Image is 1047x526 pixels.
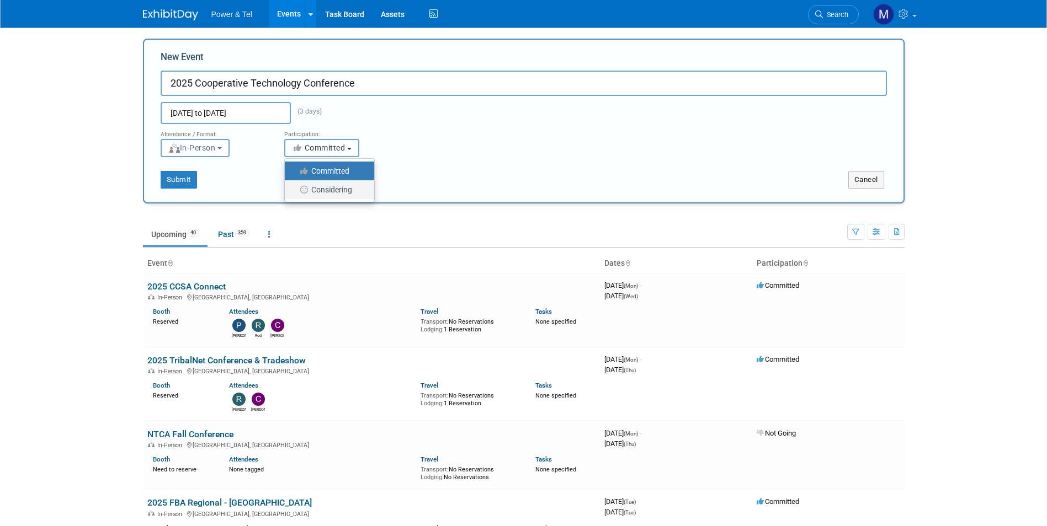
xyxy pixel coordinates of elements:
span: In-Person [157,368,185,375]
span: Lodging: [421,326,444,333]
div: Participation: [284,124,391,138]
span: (Wed) [624,293,638,299]
a: Sort by Event Name [167,259,173,267]
span: [DATE] [604,508,636,516]
a: Travel [421,455,438,463]
button: Committed [284,139,359,157]
img: Chad Smith [252,393,265,406]
div: Rod Philp [251,332,265,339]
span: In-Person [157,511,185,518]
span: [DATE] [604,366,636,374]
div: Reserved [153,316,213,326]
span: Lodging: [421,400,444,407]
img: In-Person Event [148,294,155,299]
img: Rod Philp [252,319,265,332]
span: [DATE] [604,355,641,363]
span: (Tue) [624,499,636,505]
span: Committed [292,143,346,152]
span: Transport: [421,392,449,399]
div: Chad Smith [251,406,265,412]
img: In-Person Event [148,442,155,447]
a: Tasks [535,308,552,315]
span: 359 [235,229,249,237]
span: Committed [757,281,799,289]
a: NTCA Fall Conference [147,429,233,439]
span: [DATE] [604,429,641,437]
a: Past359 [210,224,258,245]
th: Event [143,254,600,273]
button: In-Person [161,139,230,157]
div: None tagged [229,464,412,474]
span: Search [823,10,848,19]
span: - [640,429,641,437]
a: Attendees [229,308,258,315]
a: Attendees [229,382,258,389]
a: Search [808,5,859,24]
label: New Event [161,51,204,68]
span: 40 [187,229,199,237]
span: (3 days) [291,108,322,115]
button: Submit [161,171,197,189]
span: Transport: [421,318,449,325]
a: Attendees [229,455,258,463]
span: Transport: [421,466,449,473]
img: In-Person Event [148,368,155,373]
span: [DATE] [604,281,641,289]
label: Considering [290,183,363,197]
div: No Reservations 1 Reservation [421,316,519,333]
div: Need to reserve [153,464,213,474]
span: (Tue) [624,509,636,516]
span: (Thu) [624,441,636,447]
img: Clint Read [271,319,284,332]
img: Robin Mayne [232,393,246,406]
span: In-Person [157,294,185,301]
span: Committed [757,355,799,363]
img: ExhibitDay [143,9,198,20]
div: Robin Mayne [232,406,246,412]
span: Lodging: [421,474,444,481]
div: Clint Read [270,332,284,339]
a: Booth [153,455,170,463]
span: In-Person [157,442,185,449]
a: Tasks [535,382,552,389]
span: [DATE] [604,497,639,506]
span: None specified [535,392,576,399]
span: (Mon) [624,431,638,437]
span: Committed [757,497,799,506]
span: None specified [535,466,576,473]
a: 2025 TribalNet Conference & Tradeshow [147,355,306,366]
a: Travel [421,382,438,389]
span: - [640,355,641,363]
div: [GEOGRAPHIC_DATA], [GEOGRAPHIC_DATA] [147,509,596,518]
a: Booth [153,382,170,389]
a: Booth [153,308,170,315]
a: Sort by Participation Type [802,259,808,267]
img: Madalyn Bobbitt [873,4,894,25]
span: - [637,497,639,506]
button: Cancel [848,171,884,189]
a: Upcoming40 [143,224,208,245]
img: Paul Beit [232,319,246,332]
th: Dates [600,254,752,273]
a: Tasks [535,455,552,463]
span: [DATE] [604,439,636,448]
a: Sort by Start Date [625,259,630,267]
span: None specified [535,318,576,325]
img: In-Person Event [148,511,155,516]
div: [GEOGRAPHIC_DATA], [GEOGRAPHIC_DATA] [147,292,596,301]
span: (Mon) [624,283,638,289]
a: Travel [421,308,438,315]
span: [DATE] [604,292,638,300]
div: Attendance / Format: [161,124,268,138]
div: [GEOGRAPHIC_DATA], [GEOGRAPHIC_DATA] [147,366,596,375]
th: Participation [752,254,905,273]
span: (Thu) [624,367,636,373]
span: - [640,281,641,289]
span: Power & Tel [211,10,252,19]
span: In-Person [168,143,216,152]
div: Reserved [153,390,213,400]
label: Committed [290,164,363,178]
input: Name of Trade Show / Conference [161,71,887,96]
div: No Reservations No Reservations [421,464,519,481]
a: 2025 FBA Regional - [GEOGRAPHIC_DATA] [147,497,312,508]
